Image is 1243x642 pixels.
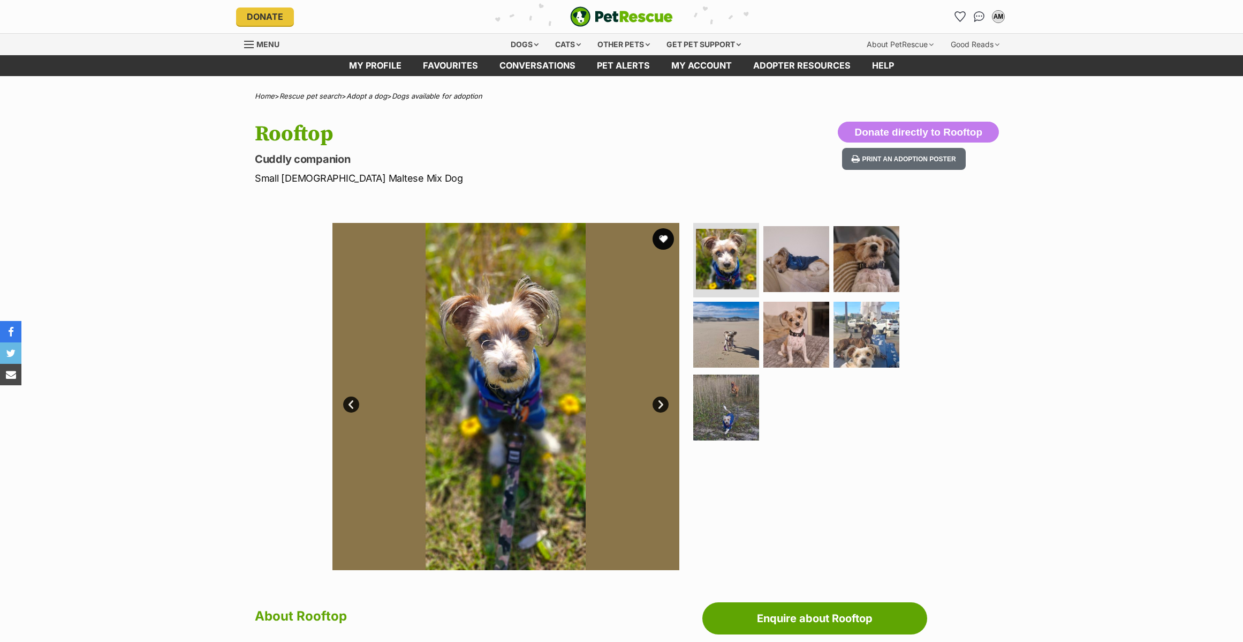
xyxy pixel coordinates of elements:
a: Next [653,397,669,413]
a: Donate [236,8,294,26]
p: Small [DEMOGRAPHIC_DATA] Maltese Mix Dog [255,171,708,185]
a: Home [255,92,275,100]
button: Donate directly to Rooftop [838,122,999,143]
img: Photo of Rooftop [763,302,829,368]
img: Photo of Rooftop [833,302,899,368]
a: Adopter resources [742,55,861,76]
a: Menu [244,34,287,53]
button: favourite [653,228,674,250]
div: AM [993,11,1004,22]
a: PetRescue [570,6,673,27]
div: Get pet support [659,34,748,55]
img: Photo of Rooftop [332,223,679,570]
span: Menu [256,40,279,49]
a: Pet alerts [586,55,661,76]
img: logo-e224e6f780fb5917bec1dbf3a21bbac754714ae5b6737aabdf751b685950b380.svg [570,6,673,27]
a: Enquire about Rooftop [702,602,927,634]
div: > > > [228,92,1015,100]
div: Cats [548,34,588,55]
img: Photo of Rooftop [833,226,899,292]
button: My account [990,8,1007,25]
a: My account [661,55,742,76]
img: Photo of Rooftop [679,223,1026,570]
a: conversations [489,55,586,76]
h1: Rooftop [255,122,708,146]
h2: About Rooftop [255,604,697,628]
a: Adopt a dog [346,92,387,100]
a: Help [861,55,905,76]
button: Print an adoption poster [842,148,965,170]
a: My profile [338,55,412,76]
a: Favourites [412,55,489,76]
img: chat-41dd97257d64d25036548639549fe6c8038ab92f7586957e7f3b1b290dea8141.svg [974,11,985,22]
ul: Account quick links [951,8,1007,25]
a: Conversations [971,8,988,25]
img: Photo of Rooftop [763,226,829,292]
div: Other pets [590,34,657,55]
div: About PetRescue [859,34,941,55]
a: Favourites [951,8,968,25]
a: Prev [343,397,359,413]
div: Good Reads [943,34,1007,55]
a: Rescue pet search [279,92,342,100]
div: Dogs [503,34,546,55]
a: Dogs available for adoption [392,92,482,100]
img: Photo of Rooftop [693,302,759,368]
p: Cuddly companion [255,152,708,167]
img: Photo of Rooftop [693,375,759,441]
img: Photo of Rooftop [696,229,756,289]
